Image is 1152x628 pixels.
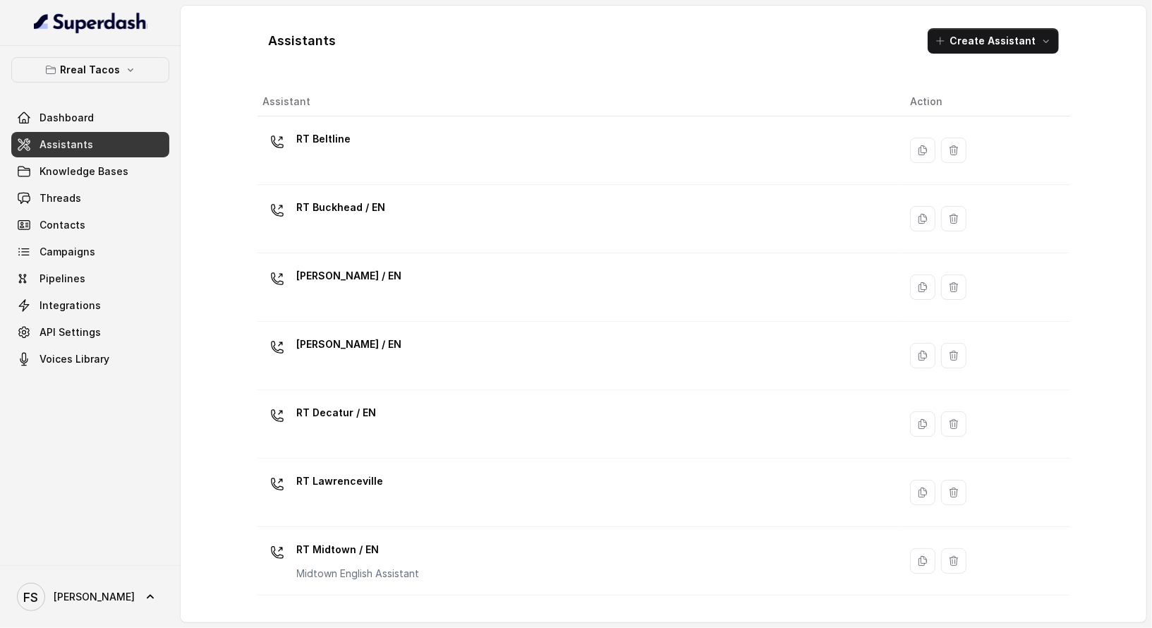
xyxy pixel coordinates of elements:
span: API Settings [40,325,101,339]
p: [PERSON_NAME] / EN [297,333,402,356]
img: light.svg [34,11,147,34]
p: RT Beltline [297,128,351,150]
a: API Settings [11,320,169,345]
button: Create Assistant [928,28,1059,54]
h1: Assistants [269,30,336,52]
a: Campaigns [11,239,169,265]
span: Knowledge Bases [40,164,128,179]
a: Voices Library [11,346,169,372]
p: RT Decatur / EN [297,401,377,424]
span: Integrations [40,298,101,313]
a: Contacts [11,212,169,238]
span: Pipelines [40,272,85,286]
p: [PERSON_NAME] / EN [297,265,402,287]
span: Assistants [40,138,93,152]
p: Rreal Tacos [61,61,121,78]
a: Integrations [11,293,169,318]
a: [PERSON_NAME] [11,577,169,617]
a: Knowledge Bases [11,159,169,184]
p: RT Midtown / EN [297,538,420,561]
th: Action [899,87,1069,116]
span: Campaigns [40,245,95,259]
a: Dashboard [11,105,169,131]
span: Threads [40,191,81,205]
a: Assistants [11,132,169,157]
p: RT Lawrenceville [297,470,384,493]
p: Midtown English Assistant [297,567,420,581]
text: FS [24,590,39,605]
p: RT Buckhead / EN [297,196,386,219]
a: Pipelines [11,266,169,291]
span: [PERSON_NAME] [54,590,135,604]
span: Voices Library [40,352,109,366]
a: Threads [11,186,169,211]
button: Rreal Tacos [11,57,169,83]
span: Contacts [40,218,85,232]
span: Dashboard [40,111,94,125]
th: Assistant [257,87,899,116]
